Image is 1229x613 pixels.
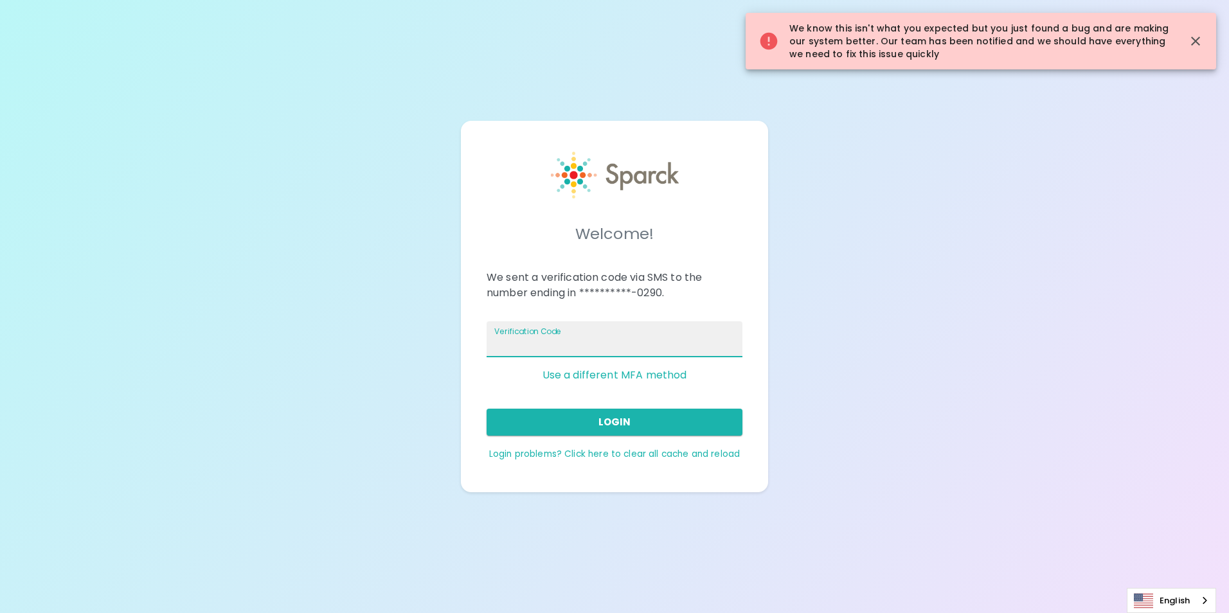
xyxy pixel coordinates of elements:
[487,224,742,244] h5: Welcome!
[1127,588,1216,613] aside: Language selected: English
[487,409,742,436] button: Login
[489,448,740,460] a: Login problems? Click here to clear all cache and reload
[1127,589,1216,612] a: English
[551,152,679,198] img: Sparck logo
[494,326,561,337] label: Verification Code
[487,270,742,301] p: We sent a verification code via SMS to the number ending in **********-0290.
[543,368,687,382] a: Use a different MFA method
[1127,588,1216,613] div: Language
[758,17,1170,66] div: We know this isn't what you expected but you just found a bug and are making our system better. O...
